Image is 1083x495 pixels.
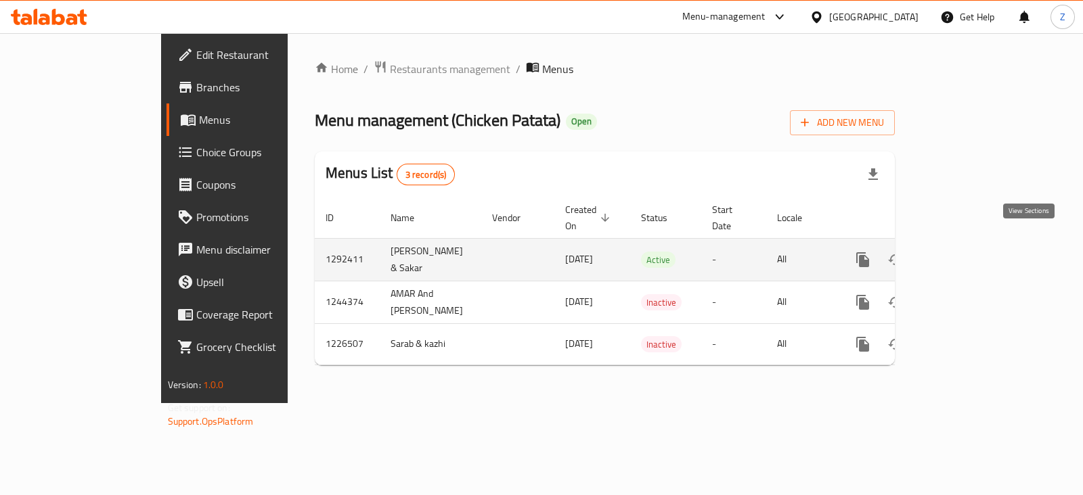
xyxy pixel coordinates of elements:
span: Menu management ( Chicken Patata ) [315,105,560,135]
span: 1.0.0 [203,376,224,394]
a: Restaurants management [374,60,510,78]
span: Get support on: [168,399,230,417]
span: Created On [565,202,614,234]
span: Coverage Report [196,306,331,323]
span: [DATE] [565,293,593,310]
span: Menus [199,112,331,128]
span: Locale [777,210,820,226]
div: Export file [857,158,889,191]
span: Branches [196,79,331,95]
a: Upsell [167,266,342,298]
button: Change Status [879,243,912,276]
h2: Menus List [326,163,455,185]
a: Branches [167,71,342,103]
span: Grocery Checklist [196,339,331,355]
td: AMAR And [PERSON_NAME] [380,281,481,323]
a: Menus [167,103,342,136]
nav: breadcrumb [315,60,895,78]
span: Upsell [196,274,331,290]
td: All [766,323,836,364]
td: - [701,323,766,364]
span: Name [391,210,432,226]
div: Total records count [397,164,456,185]
span: Add New Menu [801,114,884,131]
button: more [847,286,879,319]
th: Actions [836,197,988,239]
div: Menu-management [682,9,766,25]
a: Grocery Checklist [167,331,342,363]
a: Promotions [167,201,342,233]
span: Open [566,116,597,127]
span: Restaurants management [390,61,510,77]
td: [PERSON_NAME] & Sakar [380,238,481,281]
a: Coverage Report [167,298,342,331]
div: Inactive [641,336,682,352]
a: Support.OpsPlatform [168,412,254,430]
table: enhanced table [315,197,988,365]
td: All [766,281,836,323]
a: Edit Restaurant [167,39,342,71]
li: / [363,61,368,77]
a: Menu disclaimer [167,233,342,266]
td: - [701,281,766,323]
span: Menus [542,61,573,77]
span: Z [1060,9,1065,24]
span: Coupons [196,176,331,193]
li: / [516,61,521,77]
a: Choice Groups [167,136,342,168]
span: 3 record(s) [397,168,455,181]
td: Sarab & kazhi [380,323,481,364]
span: Version: [168,376,201,394]
span: ID [326,210,351,226]
span: Inactive [641,295,682,310]
span: Vendor [492,210,538,226]
div: Inactive [641,294,682,310]
td: 1226507 [315,323,380,364]
span: Inactive [641,337,682,352]
span: [DATE] [565,335,593,352]
span: Edit Restaurant [196,47,331,63]
span: Menu disclaimer [196,241,331,258]
button: Add New Menu [790,110,895,135]
td: - [701,238,766,281]
span: [DATE] [565,250,593,268]
span: Promotions [196,209,331,225]
button: Change Status [879,286,912,319]
td: 1292411 [315,238,380,281]
span: Choice Groups [196,144,331,160]
span: Status [641,210,685,226]
button: more [847,328,879,360]
button: Change Status [879,328,912,360]
button: more [847,243,879,276]
span: Start Date [712,202,750,234]
td: All [766,238,836,281]
td: 1244374 [315,281,380,323]
span: Active [641,252,676,268]
div: Open [566,114,597,130]
a: Coupons [167,168,342,201]
div: [GEOGRAPHIC_DATA] [829,9,919,24]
